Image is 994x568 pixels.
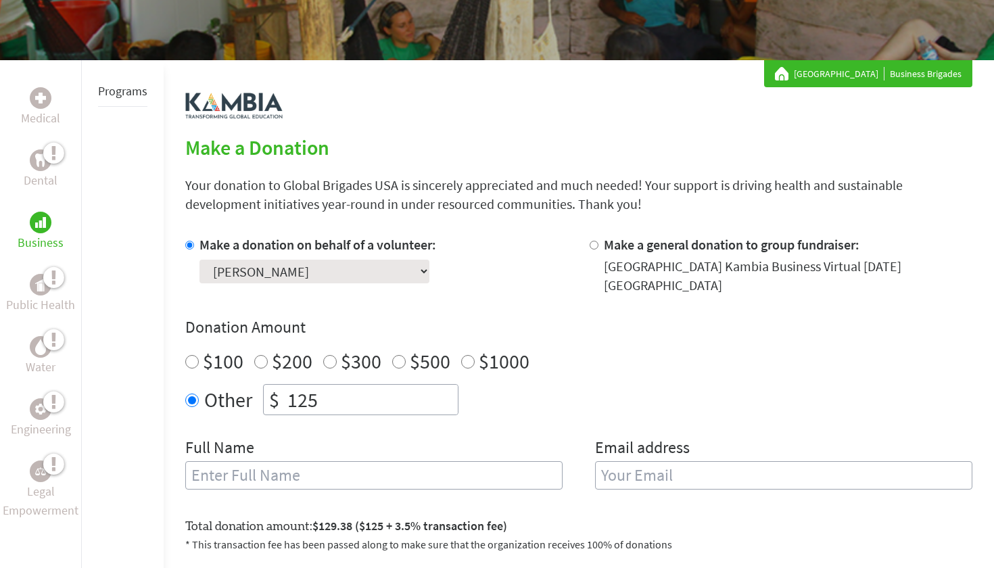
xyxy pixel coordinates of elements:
p: Water [26,358,55,377]
p: Business [18,233,64,252]
p: Your donation to Global Brigades USA is sincerely appreciated and much needed! Your support is dr... [185,176,972,214]
label: $500 [410,348,450,374]
h4: Donation Amount [185,316,972,338]
a: [GEOGRAPHIC_DATA] [794,67,884,80]
input: Enter Amount [285,385,458,415]
input: Your Email [595,461,972,490]
label: Total donation amount: [185,517,507,536]
img: Water [35,339,46,354]
input: Enter Full Name [185,461,563,490]
div: Medical [30,87,51,109]
div: Public Health [30,274,51,295]
img: logo-kambia.png [185,93,283,119]
a: MedicalMedical [21,87,60,128]
label: Email address [595,437,690,461]
a: BusinessBusiness [18,212,64,252]
label: $200 [272,348,312,374]
label: $100 [203,348,243,374]
img: Engineering [35,404,46,415]
div: Legal Empowerment [30,460,51,482]
a: DentalDental [24,149,57,190]
img: Public Health [35,278,46,291]
label: $1000 [479,348,529,374]
div: Water [30,336,51,358]
label: Full Name [185,437,254,461]
a: Legal EmpowermentLegal Empowerment [3,460,78,520]
a: WaterWater [26,336,55,377]
img: Dental [35,153,46,166]
p: Legal Empowerment [3,482,78,520]
img: Medical [35,93,46,103]
a: Programs [98,83,147,99]
label: Make a general donation to group fundraiser: [604,236,859,253]
span: $129.38 ($125 + 3.5% transaction fee) [312,518,507,534]
p: * This transaction fee has been passed along to make sure that the organization receives 100% of ... [185,536,972,552]
div: [GEOGRAPHIC_DATA] Kambia Business Virtual [DATE] [GEOGRAPHIC_DATA] [604,257,972,295]
img: Business [35,217,46,228]
h2: Make a Donation [185,135,972,160]
div: Business [30,212,51,233]
div: Business Brigades [775,67,962,80]
p: Public Health [6,295,75,314]
a: EngineeringEngineering [11,398,71,439]
label: $300 [341,348,381,374]
p: Medical [21,109,60,128]
li: Programs [98,76,147,107]
label: Other [204,384,252,415]
img: Legal Empowerment [35,467,46,475]
p: Engineering [11,420,71,439]
a: Public HealthPublic Health [6,274,75,314]
div: $ [264,385,285,415]
div: Engineering [30,398,51,420]
div: Dental [30,149,51,171]
label: Make a donation on behalf of a volunteer: [199,236,436,253]
p: Dental [24,171,57,190]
